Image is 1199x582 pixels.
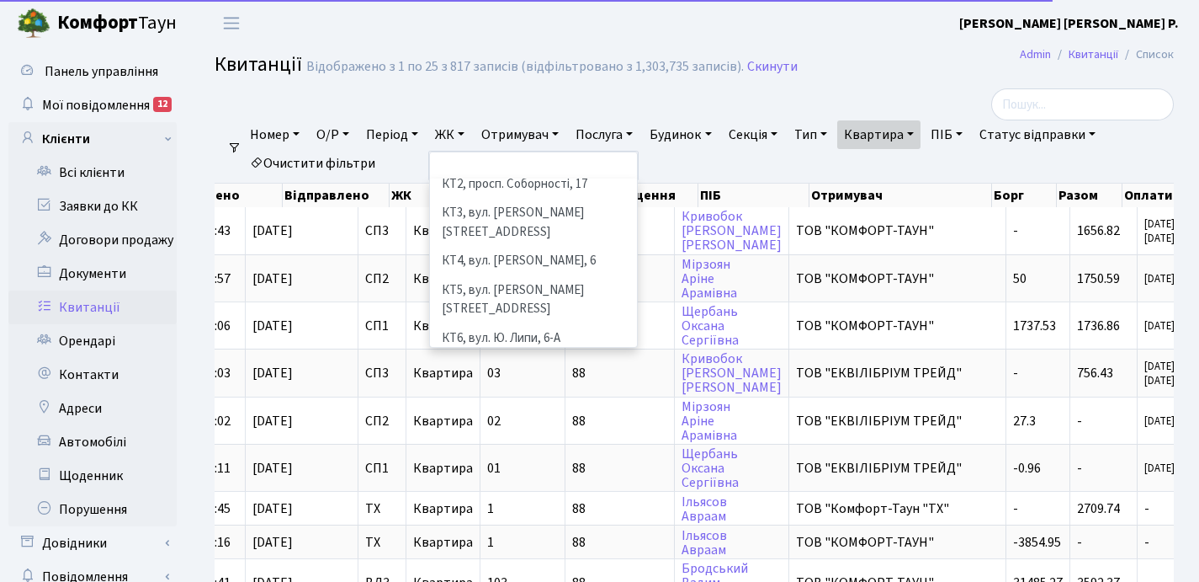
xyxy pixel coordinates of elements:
[592,184,699,207] th: Приміщення
[210,9,252,37] button: Переключити навігацію
[413,412,473,430] span: Квартира
[487,533,494,552] span: 1
[698,184,809,207] th: ПІБ
[365,272,399,286] span: СП2
[487,364,501,382] span: 03
[45,62,158,81] span: Панель управління
[1013,412,1036,430] span: 27.3
[365,462,399,475] span: СП1
[796,319,999,333] span: ТОВ "КОМФОРТ-ТАУН"
[8,156,177,190] a: Всі клієнти
[8,526,177,560] a: Довідники
[1077,222,1120,240] span: 1656.82
[359,120,425,149] a: Період
[1013,222,1018,240] span: -
[837,120,920,149] a: Квартира
[682,302,739,350] a: ЩербаньОксанаСергіївна
[8,392,177,425] a: Адреси
[1013,459,1041,478] span: -0.96
[475,120,565,149] a: Отримувач
[682,207,782,254] a: Кривобок[PERSON_NAME][PERSON_NAME]
[572,462,667,475] span: 88
[959,13,1179,34] a: [PERSON_NAME] [PERSON_NAME] Р.
[487,459,501,478] span: 01
[569,120,639,149] a: Послуга
[1013,364,1018,382] span: -
[413,222,473,240] span: Квартира
[1077,317,1120,335] span: 1736.86
[252,414,351,428] span: [DATE]
[365,536,399,549] span: ТХ
[365,224,399,238] span: СП3
[428,120,471,149] a: ЖК
[8,88,177,122] a: Мої повідомлення12
[572,536,667,549] span: 88
[413,533,473,552] span: Квартира
[8,55,177,88] a: Панель управління
[413,364,473,382] span: Квартира
[153,97,172,112] div: 12
[8,425,177,459] a: Автомобілі
[8,291,177,324] a: Квитанції
[413,499,473,518] span: Квартира
[365,319,399,333] span: СП1
[432,324,635,354] li: КТ6, вул. Ю. Липи, 6-А
[252,224,351,238] span: [DATE]
[1077,499,1120,518] span: 2709.74
[682,526,727,559] a: ІльясовАвраам
[796,502,999,515] span: ТОВ "Комфорт-Таун "ТХ"
[1077,459,1082,478] span: -
[1118,45,1174,64] li: Список
[283,184,390,207] th: Відправлено
[252,462,351,475] span: [DATE]
[796,272,999,286] span: ТОВ "КОМФОРТ-ТАУН"
[1077,364,1113,382] span: 756.43
[682,493,727,526] a: ІльясовАвраам
[1013,499,1018,518] span: -
[1020,45,1051,63] a: Admin
[1013,533,1061,552] span: -3854.95
[682,445,739,492] a: ЩербаньОксанаСергіївна
[8,459,177,493] a: Щоденник
[432,170,635,200] li: КТ2, просп. Соборності, 17
[252,272,351,286] span: [DATE]
[413,270,473,288] span: Квартира
[682,255,737,302] a: МірзоянАрінеАрамівна
[17,7,50,40] img: logo.png
[1077,270,1120,288] span: 1750.59
[796,462,999,475] span: ТОВ "ЕКВІЛІБРІУМ ТРЕЙД"
[8,223,177,257] a: Договори продажу
[8,190,177,223] a: Заявки до КК
[747,59,798,75] a: Скинути
[1057,184,1122,207] th: Разом
[1013,270,1027,288] span: 50
[215,50,302,79] span: Квитанції
[487,412,501,430] span: 02
[243,120,306,149] a: Номер
[796,536,999,549] span: ТОВ "КОМФОРТ-ТАУН"
[572,366,667,380] span: 88
[8,122,177,156] a: Клієнти
[432,247,635,276] li: КТ4, вул. [PERSON_NAME], 6
[796,224,999,238] span: ТОВ "КОМФОРТ-ТАУН"
[722,120,784,149] a: Секція
[1069,45,1118,63] a: Квитанції
[8,493,177,526] a: Порушення
[252,536,351,549] span: [DATE]
[924,120,969,149] a: ПІБ
[365,502,399,515] span: ТХ
[991,88,1174,120] input: Пошук...
[959,14,1179,33] b: [PERSON_NAME] [PERSON_NAME] Р.
[682,350,782,397] a: Кривобок[PERSON_NAME][PERSON_NAME]
[796,414,999,428] span: ТОВ "ЕКВІЛІБРІУМ ТРЕЙД"
[57,9,138,36] b: Комфорт
[973,120,1102,149] a: Статус відправки
[432,276,635,324] li: КТ5, вул. [PERSON_NAME][STREET_ADDRESS]
[432,199,635,247] li: КТ3, вул. [PERSON_NAME][STREET_ADDRESS]
[995,37,1199,72] nav: breadcrumb
[306,59,744,75] div: Відображено з 1 по 25 з 817 записів (відфільтровано з 1,303,735 записів).
[390,184,439,207] th: ЖК
[413,459,473,478] span: Квартира
[1077,412,1082,430] span: -
[809,184,992,207] th: Отримувач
